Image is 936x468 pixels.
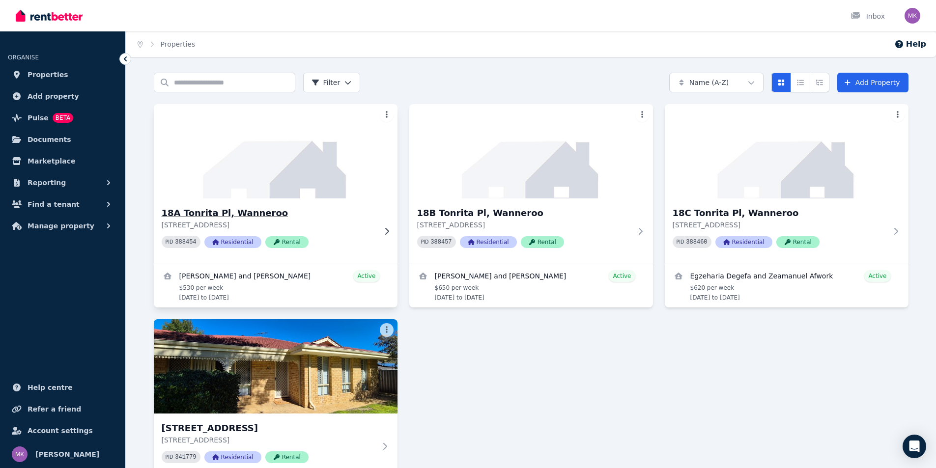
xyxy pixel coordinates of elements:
[265,451,309,463] span: Rental
[776,236,820,248] span: Rental
[8,108,117,128] a: PulseBETA
[265,236,309,248] span: Rental
[635,108,649,122] button: More options
[8,173,117,193] button: Reporting
[771,73,829,92] div: View options
[771,73,791,92] button: Card view
[175,239,196,246] code: 388454
[791,73,810,92] button: Compact list view
[126,31,207,57] nav: Breadcrumb
[162,421,376,435] h3: [STREET_ADDRESS]
[686,239,707,246] code: 388460
[409,104,653,264] a: 18B Tonrita Pl, Wanneroo18B Tonrita Pl, Wanneroo[STREET_ADDRESS]PID 388457ResidentialRental
[409,104,653,198] img: 18B Tonrita Pl, Wanneroo
[417,220,631,230] p: [STREET_ADDRESS]
[35,448,99,460] span: [PERSON_NAME]
[8,194,117,214] button: Find a tenant
[28,177,66,189] span: Reporting
[669,73,764,92] button: Name (A-Z)
[28,90,79,102] span: Add property
[903,435,926,458] div: Open Intercom Messenger
[154,319,397,413] img: 65 Wahroonga Way, Greenwood
[417,206,631,220] h3: 18B Tonrita Pl, Wanneroo
[673,220,887,230] p: [STREET_ADDRESS]
[837,73,908,92] a: Add Property
[162,220,376,230] p: [STREET_ADDRESS]
[810,73,829,92] button: Expanded list view
[166,454,173,460] small: PID
[12,446,28,462] img: Marko Kruger
[147,102,403,201] img: 18A Tonrita Pl, Wanneroo
[28,198,80,210] span: Find a tenant
[8,151,117,171] a: Marketplace
[175,454,196,461] code: 341779
[28,112,49,124] span: Pulse
[665,264,908,307] a: View details for Egzeharia Degefa and Zeamanuel Afwork
[894,38,926,50] button: Help
[166,239,173,245] small: PID
[521,236,564,248] span: Rental
[689,78,729,87] span: Name (A-Z)
[303,73,361,92] button: Filter
[8,378,117,397] a: Help centre
[16,8,83,23] img: RentBetter
[673,206,887,220] h3: 18C Tonrita Pl, Wanneroo
[28,69,68,81] span: Properties
[154,104,397,264] a: 18A Tonrita Pl, Wanneroo18A Tonrita Pl, Wanneroo[STREET_ADDRESS]PID 388454ResidentialRental
[28,155,75,167] span: Marketplace
[460,236,517,248] span: Residential
[162,435,376,445] p: [STREET_ADDRESS]
[162,206,376,220] h3: 18A Tonrita Pl, Wanneroo
[430,239,452,246] code: 388457
[154,264,397,307] a: View details for Amy-Jo Bester and Gervan Jordaan
[677,239,684,245] small: PID
[53,113,73,123] span: BETA
[28,134,71,145] span: Documents
[28,425,93,437] span: Account settings
[8,399,117,419] a: Refer a friend
[28,403,81,415] span: Refer a friend
[380,108,394,122] button: More options
[8,421,117,440] a: Account settings
[8,216,117,236] button: Manage property
[204,236,261,248] span: Residential
[665,104,908,198] img: 18C Tonrita Pl, Wanneroo
[715,236,772,248] span: Residential
[380,323,394,337] button: More options
[8,65,117,84] a: Properties
[409,264,653,307] a: View details for Joseph Baker and Margaret Lynch
[8,54,39,61] span: ORGANISE
[8,130,117,149] a: Documents
[312,78,340,87] span: Filter
[421,239,429,245] small: PID
[28,382,73,393] span: Help centre
[204,451,261,463] span: Residential
[905,8,920,24] img: Marko Kruger
[161,40,196,48] a: Properties
[8,86,117,106] a: Add property
[665,104,908,264] a: 18C Tonrita Pl, Wanneroo18C Tonrita Pl, Wanneroo[STREET_ADDRESS]PID 388460ResidentialRental
[28,220,94,232] span: Manage property
[851,11,885,21] div: Inbox
[891,108,905,122] button: More options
